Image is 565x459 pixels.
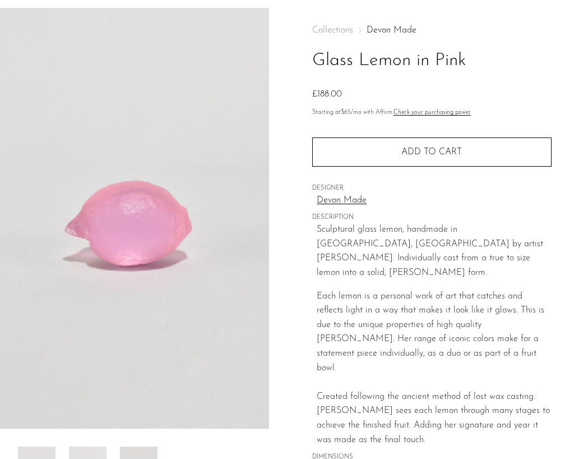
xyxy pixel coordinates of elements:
a: Devon Made [317,194,552,208]
p: Sculptural glass lemon, handmade in [GEOGRAPHIC_DATA], [GEOGRAPHIC_DATA] by artist [PERSON_NAME].... [317,223,552,280]
button: Add to cart [312,137,552,167]
span: $65 [341,109,351,116]
span: DESCRIPTION [312,213,552,223]
div: Each lemon is a personal work of art that catches and reflects light in a way that makes it look ... [317,290,552,376]
span: Add to cart [401,148,462,157]
p: Starting at /mo with Affirm. [312,108,552,118]
span: £188.00 [312,90,342,99]
span: DESIGNER [312,183,552,194]
h1: Glass Lemon in Pink [312,47,552,75]
a: Check your purchasing power - Learn more about Affirm Financing (opens in modal) [393,109,471,116]
a: Devon Made [367,26,416,35]
nav: Breadcrumbs [312,26,552,35]
span: Collections [312,26,353,35]
div: Created following the ancient method of lost wax casting. [PERSON_NAME] sees each lemon through m... [317,375,552,447]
